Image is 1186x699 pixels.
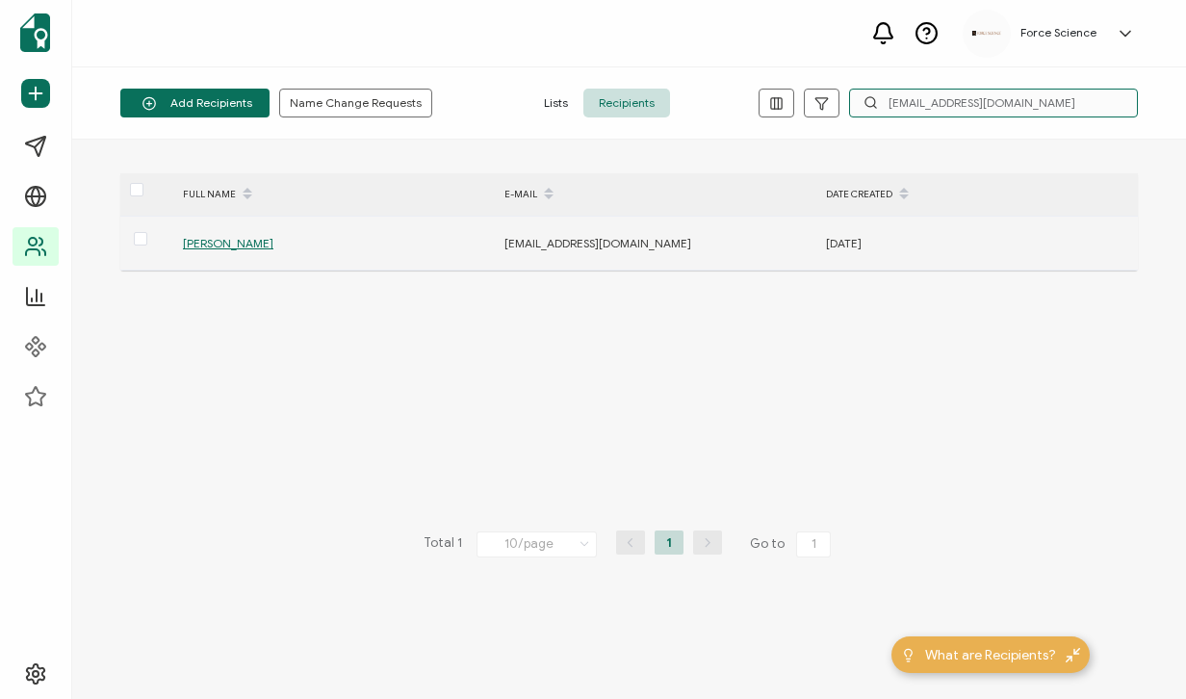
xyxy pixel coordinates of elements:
iframe: Chat Widget [1090,607,1186,699]
span: Name Change Requests [290,97,422,109]
span: Total 1 [424,531,462,557]
input: Search [849,89,1138,117]
div: DATE CREATED [816,178,1138,211]
span: Go to [750,531,835,557]
span: Recipients [583,89,670,117]
div: FULL NAME [173,178,495,211]
span: [PERSON_NAME] [183,236,273,250]
img: sertifier-logomark-colored.svg [20,13,50,52]
li: 1 [655,531,683,555]
h5: Force Science [1020,26,1096,39]
span: [DATE] [826,236,862,250]
button: Add Recipients [120,89,270,117]
input: Select [477,531,597,557]
img: d96c2383-09d7-413e-afb5-8f6c84c8c5d6.png [972,31,1001,36]
span: What are Recipients? [925,645,1056,665]
img: minimize-icon.svg [1066,648,1080,662]
span: [EMAIL_ADDRESS][DOMAIN_NAME] [504,236,691,250]
button: Name Change Requests [279,89,432,117]
span: Lists [529,89,583,117]
div: E-MAIL [495,178,816,211]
